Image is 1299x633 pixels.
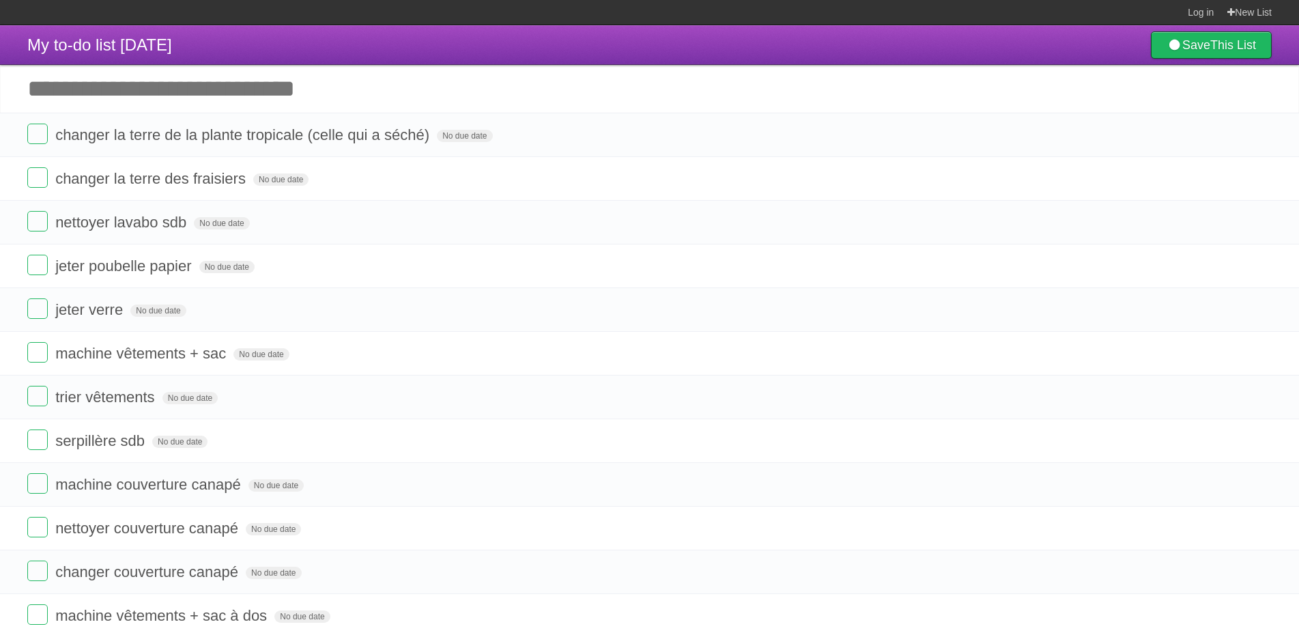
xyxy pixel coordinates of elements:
span: machine couverture canapé [55,476,244,493]
span: My to-do list [DATE] [27,36,172,54]
span: nettoyer couverture canapé [55,520,242,537]
label: Done [27,255,48,275]
label: Done [27,386,48,406]
label: Done [27,517,48,537]
label: Done [27,167,48,188]
span: No due date [199,261,255,273]
span: machine vêtements + sac à dos [55,607,270,624]
span: No due date [246,523,301,535]
span: machine vêtements + sac [55,345,229,362]
span: No due date [248,479,304,492]
b: This List [1210,38,1256,52]
span: jeter poubelle papier [55,257,195,275]
label: Done [27,211,48,231]
label: Done [27,124,48,144]
label: Done [27,604,48,625]
label: Done [27,473,48,494]
span: No due date [152,436,208,448]
span: No due date [246,567,301,579]
label: Done [27,430,48,450]
span: jeter verre [55,301,126,318]
label: Done [27,298,48,319]
span: No due date [130,305,186,317]
a: SaveThis List [1151,31,1272,59]
span: trier vêtements [55,389,158,406]
span: No due date [162,392,218,404]
span: changer la terre de la plante tropicale (celle qui a séché) [55,126,433,143]
span: changer la terre des fraisiers [55,170,249,187]
label: Done [27,561,48,581]
span: changer couverture canapé [55,563,242,580]
span: No due date [233,348,289,361]
label: Done [27,342,48,363]
span: serpillère sdb [55,432,148,449]
span: No due date [253,173,309,186]
span: nettoyer lavabo sdb [55,214,190,231]
span: No due date [194,217,249,229]
span: No due date [437,130,492,142]
span: No due date [274,610,330,623]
